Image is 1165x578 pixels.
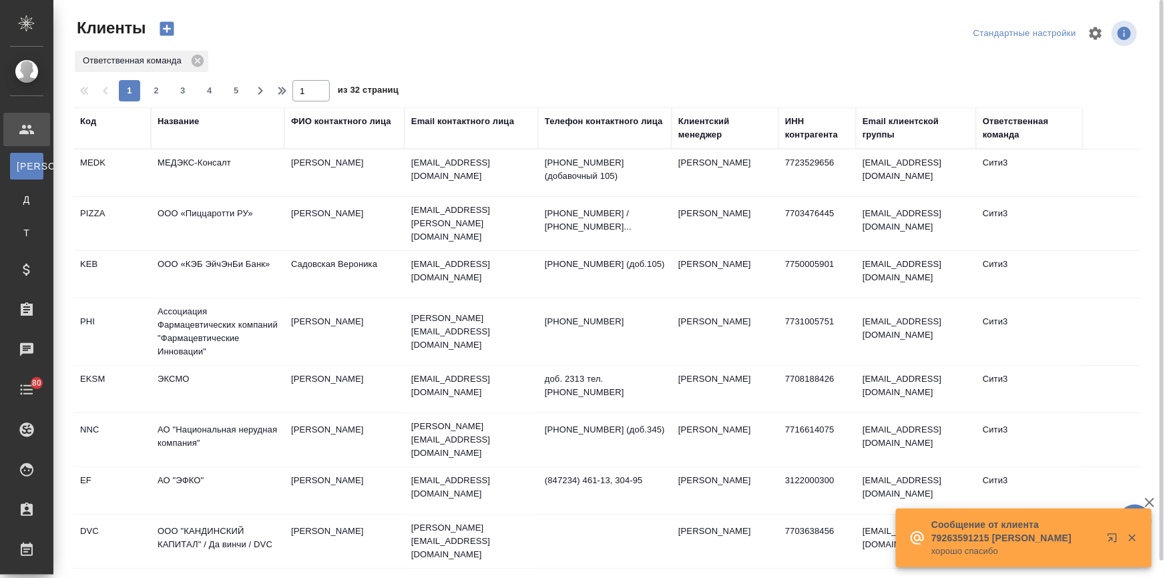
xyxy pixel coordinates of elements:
div: split button [970,23,1080,44]
td: ООО «КЭБ ЭйчЭнБи Банк» [151,251,284,298]
p: (847234) 461-13, 304-95 [545,474,665,487]
td: [PERSON_NAME] [672,308,778,355]
button: 🙏 [1118,505,1152,538]
span: 80 [24,376,49,390]
td: Садовская Вероника [284,251,405,298]
p: [EMAIL_ADDRESS][DOMAIN_NAME] [411,474,531,501]
p: [EMAIL_ADDRESS][PERSON_NAME][DOMAIN_NAME] [411,204,531,244]
td: АО "Национальная нерудная компания" [151,416,284,463]
button: 4 [199,80,220,101]
td: DVC [73,518,151,565]
td: [EMAIL_ADDRESS][DOMAIN_NAME] [856,308,976,355]
p: [PHONE_NUMBER] (доб.105) [545,258,665,271]
td: Сити3 [976,150,1083,196]
td: [PERSON_NAME] [672,200,778,247]
p: [EMAIL_ADDRESS][DOMAIN_NAME] [411,258,531,284]
button: Создать [151,17,183,40]
div: Ответственная команда [983,115,1076,141]
div: Email клиентской группы [863,115,969,141]
td: 7750005901 [778,251,856,298]
td: АО "ЭФКО" [151,467,284,514]
td: PHI [73,308,151,355]
td: [PERSON_NAME] [672,251,778,298]
p: [PHONE_NUMBER] / [PHONE_NUMBER]... [545,207,665,234]
span: 5 [226,84,247,97]
td: 3122000300 [778,467,856,514]
p: [PERSON_NAME][EMAIL_ADDRESS][DOMAIN_NAME] [411,312,531,352]
div: ФИО контактного лица [291,115,391,128]
button: 5 [226,80,247,101]
button: 3 [172,80,194,101]
td: [PERSON_NAME] [672,416,778,463]
td: [PERSON_NAME] [284,150,405,196]
td: Ассоциация Фармацевтических компаний "Фармацевтические Инновации" [151,298,284,365]
span: Посмотреть информацию [1112,21,1140,46]
td: [EMAIL_ADDRESS][DOMAIN_NAME] [856,251,976,298]
td: KEB [73,251,151,298]
td: 7703476445 [778,200,856,247]
td: [EMAIL_ADDRESS][DOMAIN_NAME] [856,366,976,412]
td: [PERSON_NAME] [672,467,778,514]
td: MEDK [73,150,151,196]
td: EKSM [73,366,151,412]
td: [PERSON_NAME] [672,150,778,196]
td: [EMAIL_ADDRESS][DOMAIN_NAME] [856,467,976,514]
td: 7731005751 [778,308,856,355]
div: Клиентский менеджер [678,115,772,141]
p: [EMAIL_ADDRESS][DOMAIN_NAME] [411,372,531,399]
button: Закрыть [1118,532,1146,544]
span: Клиенты [73,17,146,39]
a: Т [10,220,43,246]
td: [EMAIL_ADDRESS][DOMAIN_NAME] [856,200,976,247]
div: Название [158,115,199,128]
td: 7716614075 [778,416,856,463]
a: Д [10,186,43,213]
p: [PHONE_NUMBER] (добавочный 105) [545,156,665,183]
td: 7708188426 [778,366,856,412]
div: Email контактного лица [411,115,514,128]
p: [PERSON_NAME][EMAIL_ADDRESS][DOMAIN_NAME] [411,521,531,561]
td: Сити3 [976,308,1083,355]
td: Сити3 [976,251,1083,298]
td: [PERSON_NAME] [672,518,778,565]
span: Т [17,226,37,240]
p: Ответственная команда [83,54,186,67]
span: 2 [146,84,167,97]
td: [PERSON_NAME] [284,200,405,247]
p: [PHONE_NUMBER] [545,315,665,328]
td: [EMAIL_ADDRESS][DOMAIN_NAME] [856,416,976,463]
p: [EMAIL_ADDRESS][DOMAIN_NAME] [411,156,531,183]
td: [PERSON_NAME] [284,518,405,565]
span: [PERSON_NAME] [17,160,37,173]
button: Открыть в новой вкладке [1099,525,1131,557]
td: ООО «Пиццаротти РУ» [151,200,284,247]
td: Сити3 [976,366,1083,412]
span: Настроить таблицу [1080,17,1112,49]
td: МЕДЭКС-Консалт [151,150,284,196]
div: Код [80,115,96,128]
td: Сити3 [976,200,1083,247]
span: 3 [172,84,194,97]
td: [EMAIL_ADDRESS][DOMAIN_NAME] [856,518,976,565]
span: из 32 страниц [338,82,399,101]
a: [PERSON_NAME] [10,153,43,180]
span: Д [17,193,37,206]
td: [PERSON_NAME] [284,416,405,463]
td: [EMAIL_ADDRESS][DOMAIN_NAME] [856,150,976,196]
td: [PERSON_NAME] [284,366,405,412]
button: 2 [146,80,167,101]
td: 7703638456 [778,518,856,565]
td: NNC [73,416,151,463]
td: Сити3 [976,467,1083,514]
div: Ответственная команда [75,51,208,72]
p: [PHONE_NUMBER] (доб.345) [545,423,665,437]
a: 80 [3,373,50,406]
p: доб. 2313 тел. [PHONE_NUMBER] [545,372,665,399]
td: 7723529656 [778,150,856,196]
td: ООО "КАНДИНСКИЙ КАПИТАЛ" / Да винчи / DVC [151,518,284,565]
p: хорошо спасибо [931,545,1098,558]
p: Сообщение от клиента 79263591215 [PERSON_NAME] [931,518,1098,545]
td: Сити3 [976,416,1083,463]
span: 4 [199,84,220,97]
td: [PERSON_NAME] [284,467,405,514]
